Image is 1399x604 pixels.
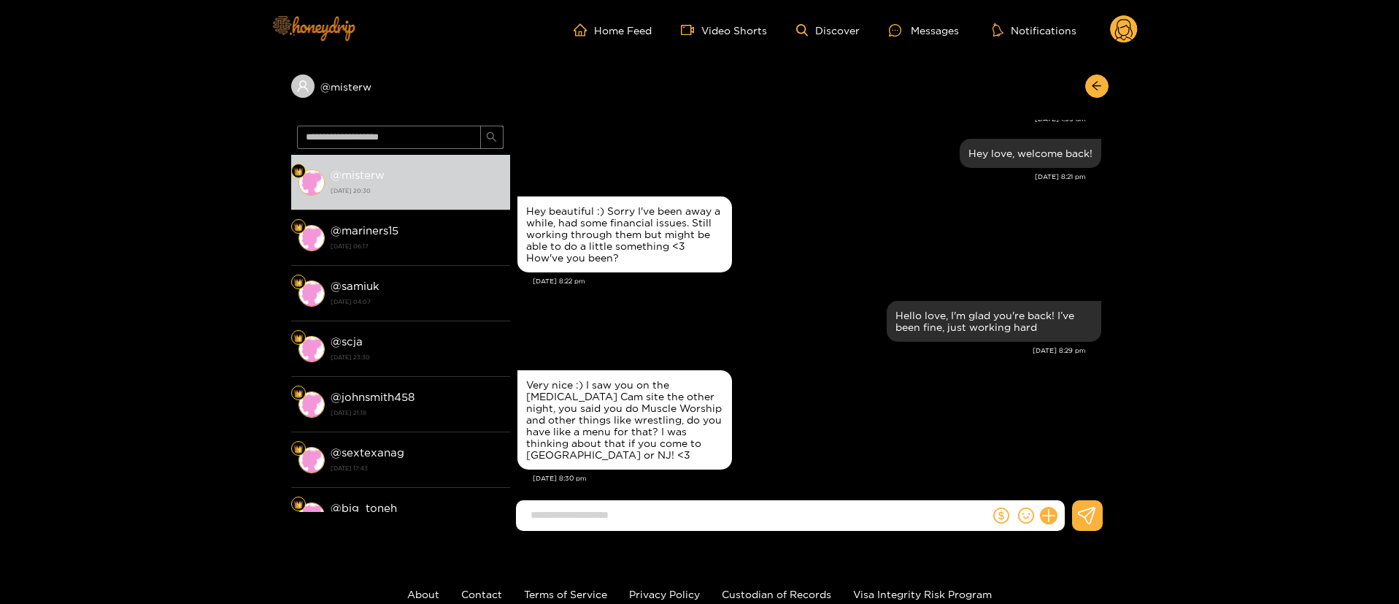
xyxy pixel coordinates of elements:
strong: [DATE] 17:43 [331,462,503,475]
a: Visa Integrity Risk Program [853,589,992,600]
img: conversation [298,280,325,307]
strong: @ misterw [331,169,385,181]
img: Fan Level [294,223,303,232]
span: smile [1018,508,1034,524]
div: [DATE] 8:21 pm [517,172,1086,182]
div: Hey love, welcome back! [968,148,1092,159]
a: Custodian of Records [722,589,831,600]
div: Very nice :) I saw you on the [MEDICAL_DATA] Cam site the other night, you said you do Muscle Wor... [526,379,723,461]
div: @misterw [291,74,510,98]
img: conversation [298,391,325,418]
strong: @ samiuk [331,280,379,292]
strong: [DATE] 21:18 [331,406,503,419]
img: Fan Level [294,167,303,176]
span: search [486,131,497,144]
span: video-camera [681,23,701,37]
div: Messages [889,22,959,39]
a: Video Shorts [681,23,767,37]
img: Fan Level [294,445,303,454]
div: Aug. 14, 8:21 pm [960,139,1101,168]
button: arrow-left [1085,74,1109,98]
img: Fan Level [294,334,303,343]
strong: [DATE] 23:30 [331,351,503,364]
strong: @ johnsmith458 [331,391,415,403]
div: Aug. 14, 8:29 pm [887,301,1101,342]
div: [DATE] 8:29 pm [517,345,1086,356]
button: Notifications [988,23,1081,37]
a: Terms of Service [524,589,607,600]
a: About [407,589,439,600]
div: Aug. 14, 8:30 pm [517,370,732,470]
img: conversation [298,225,325,251]
button: search [480,126,504,149]
strong: @ sextexanag [331,446,404,459]
div: Hey beautiful :) Sorry I've been away a while, had some financial issues. Still working through t... [526,205,723,264]
strong: [DATE] 04:07 [331,295,503,308]
a: Privacy Policy [629,589,700,600]
span: user [296,80,309,93]
div: [DATE] 8:22 pm [533,276,1101,286]
img: conversation [298,447,325,473]
div: [DATE] 8:30 pm [533,473,1101,483]
span: dollar [993,508,1009,524]
img: conversation [298,169,325,196]
span: arrow-left [1091,80,1102,93]
strong: @ scja [331,335,363,348]
img: Fan Level [294,278,303,287]
img: conversation [298,502,325,529]
strong: @ big_toneh [331,502,397,514]
span: home [574,23,594,37]
img: Fan Level [294,389,303,398]
div: Hello love, I'm glad you're back! I’ve been fine, just working hard [895,310,1092,333]
a: Contact [461,589,502,600]
a: Discover [796,24,860,37]
img: Fan Level [294,500,303,509]
img: conversation [298,336,325,362]
strong: @ mariners15 [331,224,398,237]
strong: [DATE] 06:17 [331,240,503,253]
a: Home Feed [574,23,652,37]
div: Aug. 14, 8:22 pm [517,196,732,272]
button: dollar [990,505,1012,527]
strong: [DATE] 20:30 [331,184,503,197]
